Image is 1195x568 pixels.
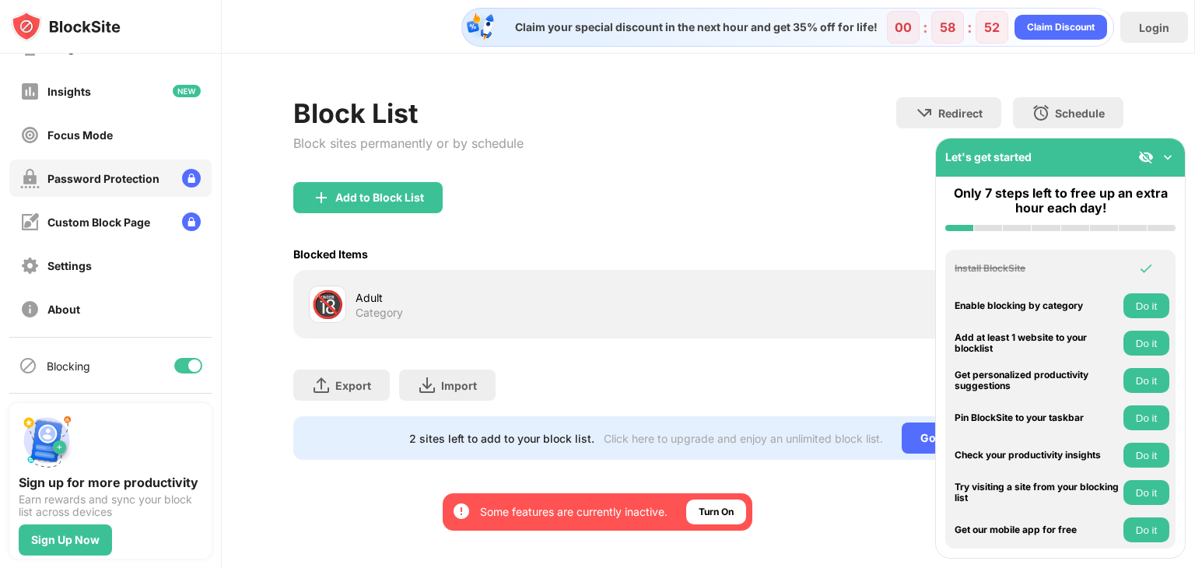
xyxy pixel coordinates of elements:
img: omni-check.svg [1138,261,1154,276]
div: Claim Discount [1027,19,1095,35]
img: error-circle-white.svg [452,502,471,521]
div: Let's get started [945,150,1032,163]
div: Export [335,379,371,392]
div: Custom Block Page [47,216,150,229]
div: Only 7 steps left to free up an extra hour each day! [945,186,1176,216]
div: Turn On [699,504,734,520]
div: Get personalized productivity suggestions [955,370,1120,392]
div: About [47,303,80,316]
div: 2 sites left to add to your block list. [409,432,594,445]
div: Password Protection [47,172,159,185]
button: Do it [1123,293,1169,318]
button: Do it [1123,405,1169,430]
div: 58 [940,19,955,35]
div: Check your productivity insights [955,450,1120,461]
img: logo-blocksite.svg [11,11,121,42]
div: Go Unlimited [902,422,1008,454]
div: 52 [984,19,1000,35]
div: Pin BlockSite to your taskbar [955,412,1120,423]
div: Earn rewards and sync your block list across devices [19,493,202,518]
div: Adult [356,289,708,306]
button: Do it [1123,331,1169,356]
div: Login [1139,21,1169,34]
img: focus-off.svg [20,125,40,145]
img: blocking-icon.svg [19,356,37,375]
div: Click here to upgrade and enjoy an unlimited block list. [604,432,883,445]
img: settings-off.svg [20,256,40,275]
div: Blocking [47,359,90,373]
div: Add at least 1 website to your blocklist [955,332,1120,355]
div: Sign up for more productivity [19,475,202,490]
img: push-signup.svg [19,412,75,468]
img: password-protection-off.svg [20,169,40,188]
div: 🔞 [311,289,344,321]
div: Category [356,306,403,320]
div: Redirect [938,107,983,120]
div: Get our mobile app for free [955,524,1120,535]
button: Do it [1123,480,1169,505]
div: Usage Limit [47,41,110,54]
div: : [964,15,976,40]
img: specialOfferDiscount.svg [465,12,496,43]
div: Settings [47,259,92,272]
div: : [920,15,931,40]
button: Do it [1123,443,1169,468]
div: Sign Up Now [31,534,100,546]
div: Claim your special discount in the next hour and get 35% off for life! [506,20,878,34]
img: lock-menu.svg [182,169,201,188]
div: Add to Block List [335,191,424,204]
div: Block List [293,97,524,129]
img: about-off.svg [20,300,40,319]
div: Install BlockSite [955,263,1120,274]
button: Do it [1123,368,1169,393]
div: Block sites permanently or by schedule [293,135,524,151]
div: Schedule [1055,107,1105,120]
div: Import [441,379,477,392]
div: Blocked Items [293,247,368,261]
div: Insights [47,85,91,98]
div: Enable blocking by category [955,300,1120,311]
img: omni-setup-toggle.svg [1160,149,1176,165]
img: lock-menu.svg [182,212,201,231]
img: eye-not-visible.svg [1138,149,1154,165]
img: customize-block-page-off.svg [20,212,40,232]
div: Focus Mode [47,128,113,142]
div: Try visiting a site from your blocking list [955,482,1120,504]
div: 00 [895,19,912,35]
img: insights-off.svg [20,82,40,101]
div: Some features are currently inactive. [480,504,668,520]
button: Do it [1123,517,1169,542]
img: new-icon.svg [173,85,201,97]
